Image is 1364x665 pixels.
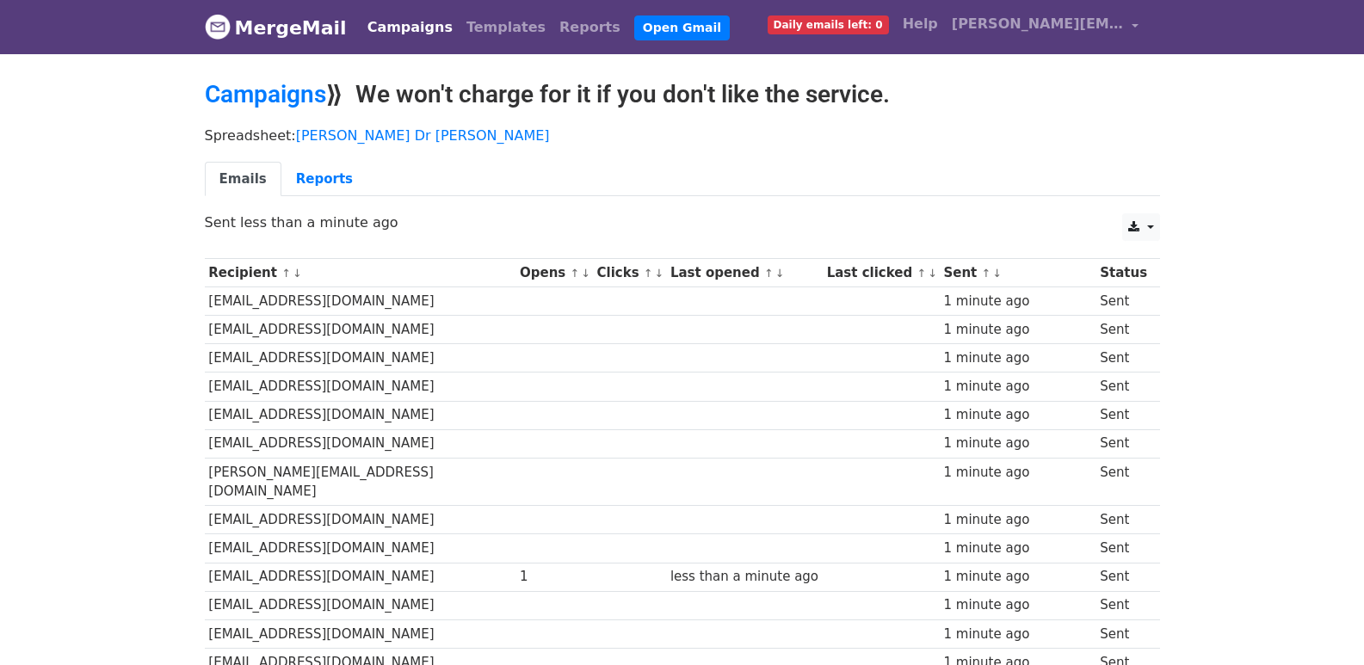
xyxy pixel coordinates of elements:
div: 1 minute ago [943,539,1091,558]
td: Sent [1096,344,1151,373]
td: Sent [1096,534,1151,563]
div: 1 minute ago [943,510,1091,530]
a: Help [896,7,945,41]
div: 1 [520,567,589,587]
a: ↑ [644,267,653,280]
div: 1 minute ago [943,320,1091,340]
div: 1 minute ago [943,463,1091,483]
a: ↑ [570,267,579,280]
td: [EMAIL_ADDRESS][DOMAIN_NAME] [205,506,516,534]
td: [EMAIL_ADDRESS][DOMAIN_NAME] [205,401,516,429]
a: Campaigns [205,80,326,108]
td: Sent [1096,506,1151,534]
a: ↓ [928,267,937,280]
span: Daily emails left: 0 [768,15,889,34]
a: ↑ [982,267,991,280]
td: [EMAIL_ADDRESS][DOMAIN_NAME] [205,534,516,563]
td: [EMAIL_ADDRESS][DOMAIN_NAME] [205,563,516,591]
a: Reports [552,10,627,45]
a: ↓ [293,267,302,280]
img: MergeMail logo [205,14,231,40]
a: ↓ [655,267,664,280]
td: [EMAIL_ADDRESS][DOMAIN_NAME] [205,287,516,316]
td: Sent [1096,316,1151,344]
th: Last opened [666,259,823,287]
td: [PERSON_NAME][EMAIL_ADDRESS][DOMAIN_NAME] [205,458,516,506]
a: ↑ [281,267,291,280]
td: [EMAIL_ADDRESS][DOMAIN_NAME] [205,591,516,619]
th: Last clicked [823,259,940,287]
td: Sent [1096,619,1151,648]
td: Sent [1096,373,1151,401]
td: Sent [1096,429,1151,458]
a: ↓ [992,267,1002,280]
div: 1 minute ago [943,405,1091,425]
th: Clicks [593,259,666,287]
td: [EMAIL_ADDRESS][DOMAIN_NAME] [205,344,516,373]
th: Recipient [205,259,516,287]
td: [EMAIL_ADDRESS][DOMAIN_NAME] [205,619,516,648]
div: 1 minute ago [943,377,1091,397]
td: [EMAIL_ADDRESS][DOMAIN_NAME] [205,316,516,344]
th: Opens [515,259,593,287]
div: less than a minute ago [670,567,818,587]
td: Sent [1096,287,1151,316]
a: Campaigns [361,10,460,45]
a: Emails [205,162,281,197]
p: Spreadsheet: [205,126,1160,145]
a: ↓ [581,267,590,280]
a: Open Gmail [634,15,730,40]
p: Sent less than a minute ago [205,213,1160,231]
td: Sent [1096,458,1151,506]
td: Sent [1096,591,1151,619]
td: [EMAIL_ADDRESS][DOMAIN_NAME] [205,373,516,401]
a: ↑ [917,267,926,280]
th: Status [1096,259,1151,287]
span: [PERSON_NAME][EMAIL_ADDRESS][DOMAIN_NAME] [952,14,1124,34]
td: [EMAIL_ADDRESS][DOMAIN_NAME] [205,429,516,458]
a: [PERSON_NAME] Dr [PERSON_NAME] [296,127,550,144]
td: Sent [1096,401,1151,429]
div: 1 minute ago [943,625,1091,644]
a: Daily emails left: 0 [761,7,896,41]
div: 1 minute ago [943,434,1091,453]
div: 1 minute ago [943,595,1091,615]
div: 1 minute ago [943,348,1091,368]
h2: ⟫ We won't charge for it if you don't like the service. [205,80,1160,109]
a: Reports [281,162,367,197]
a: Templates [460,10,552,45]
a: ↓ [775,267,785,280]
div: 1 minute ago [943,292,1091,311]
td: Sent [1096,563,1151,591]
a: [PERSON_NAME][EMAIL_ADDRESS][DOMAIN_NAME] [945,7,1146,47]
div: 1 minute ago [943,567,1091,587]
th: Sent [940,259,1096,287]
a: ↑ [764,267,774,280]
a: MergeMail [205,9,347,46]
